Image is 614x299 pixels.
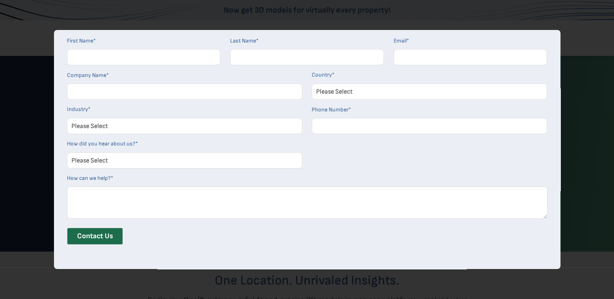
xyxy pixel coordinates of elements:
span: Company Name [67,72,106,79]
span: How can we help? [67,175,111,182]
span: Phone Number [312,106,349,113]
span: How did you hear about us? [67,140,136,147]
span: Country [312,71,332,78]
span: First Name [67,37,93,44]
span: Email [394,37,407,44]
span: Industry [67,106,88,113]
span: Last Name [230,37,256,44]
input: Contact Us [67,228,123,245]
